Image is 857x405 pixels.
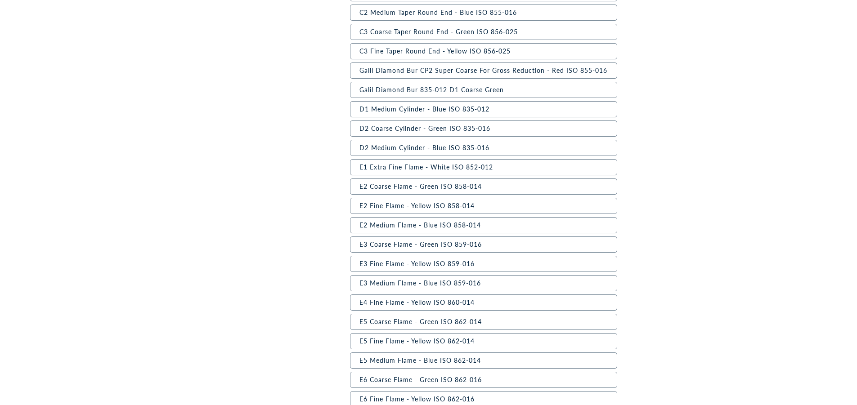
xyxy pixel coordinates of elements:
[350,352,617,369] label: E5 Medium Flame - Blue ISO 862-014
[350,140,617,156] label: D2 Medium Cylinder - Blue ISO 835-016
[350,333,617,349] label: E5 Fine Flame - Yellow ISO 862-014
[350,101,617,117] label: D1 Medium Cylinder - Blue ISO 835-012
[350,198,617,214] label: E2 Fine Flame - Yellow ISO 858-014
[350,159,617,175] label: E1 Extra Fine Flame - White ISO 852-012
[350,275,617,291] label: E3 Medium Flame - Blue ISO 859-016
[350,82,617,98] label: Galil Diamond Bur 835-012 D1 Coarse Green
[350,372,617,388] label: E6 Coarse Flame - Green ISO 862-016
[350,178,617,195] label: E2 Coarse Flame - Green ISO 858-014
[350,120,617,137] label: D2 Coarse Cylinder - Green ISO 835-016
[350,236,617,253] label: E3 Coarse Flame - Green ISO 859-016
[350,43,617,59] label: C3 Fine Taper Round End - Yellow ISO 856-025
[350,4,617,21] label: C2 Medium Taper Round End - Blue ISO 855-016
[350,24,617,40] label: C3 Coarse Taper Round End - Green ISO 856-025
[350,62,617,79] label: Galil Diamond Bur CP2 Super Coarse For Gross Reduction - Red ISO 855-016
[350,314,617,330] label: E5 Coarse Flame - Green ISO 862-014
[350,217,617,233] label: E2 Medium Flame - Blue ISO 858-014
[350,256,617,272] label: E3 Fine Flame - Yellow ISO 859-016
[350,294,617,311] label: E4 Fine Flame - Yellow ISO 860-014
